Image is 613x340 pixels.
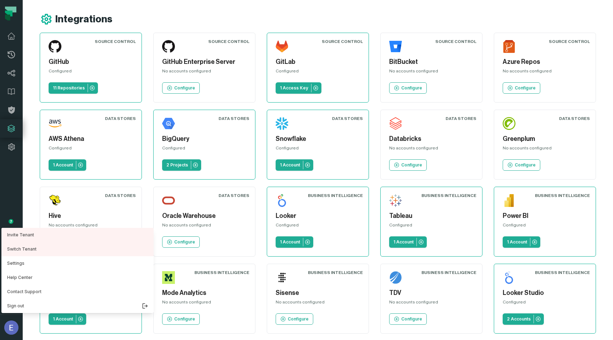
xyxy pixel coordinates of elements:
img: Power BI [503,194,515,207]
img: AWS Athena [49,117,61,130]
p: Configure [174,316,195,322]
h5: TDV [389,288,474,298]
button: Switch Tenant [1,242,154,256]
a: Configure [389,313,427,325]
div: Business Intelligence [535,270,590,275]
h5: Azure Repos [503,57,587,67]
h5: BigQuery [162,134,247,144]
h5: Greenplum [503,134,587,144]
div: Source Control [549,39,590,44]
a: 1 Account [503,236,540,248]
p: 1 Access Key [280,85,308,91]
p: 1 Account [393,239,414,245]
img: Oracle Warehouse [162,194,175,207]
a: Invite Tenant [1,228,154,242]
div: avatar of Elisheva Lapid [1,228,154,313]
h5: Hive [49,211,133,221]
img: Looker Studio [503,271,515,284]
img: Tableau [389,194,402,207]
div: Data Stores [105,193,136,198]
div: No accounts configured [503,145,587,154]
h5: AWS Athena [49,134,133,144]
p: Configure [401,162,422,168]
button: Settings [1,256,154,270]
a: 2 Accounts [503,313,544,325]
div: Source Control [435,39,476,44]
div: Source Control [322,39,363,44]
div: Business Intelligence [308,193,363,198]
a: 1 Account [49,313,86,325]
a: 11 Repositories [49,82,98,94]
img: BigQuery [162,117,175,130]
div: Data Stores [446,116,476,121]
a: Configure [503,82,540,94]
div: No accounts configured [389,68,474,77]
p: Configure [515,85,536,91]
div: No accounts configured [162,222,247,231]
div: Source Control [208,39,249,44]
a: 1 Account [276,159,313,171]
div: Business Intelligence [535,193,590,198]
img: GitHub [49,40,61,53]
a: Configure [276,313,313,325]
a: 2 Projects [162,159,201,171]
div: Data Stores [105,116,136,121]
p: Configure [401,85,422,91]
a: Configure [389,159,427,171]
p: 1 Account [53,316,73,322]
img: Hive [49,194,61,207]
h5: GitHub [49,57,133,67]
div: Business Intelligence [194,270,249,275]
img: Mode Analytics [162,271,175,284]
div: No accounts configured [276,299,360,308]
a: Configure [389,82,427,94]
a: Help Center [1,270,154,285]
p: Configure [288,316,309,322]
div: No accounts configured [389,145,474,154]
div: No accounts configured [162,299,247,308]
img: Sisense [276,271,288,284]
a: 1 Account [49,159,86,171]
h5: Oracle Warehouse [162,211,247,221]
a: 1 Access Key [276,82,321,94]
p: 1 Account [507,239,527,245]
div: Configured [276,222,360,231]
p: 11 Repositories [53,85,85,91]
p: 1 Account [280,239,300,245]
img: avatar of Elisheva Lapid [4,320,18,335]
a: 1 Account [276,236,313,248]
div: Configured [276,68,360,77]
p: Configure [401,316,422,322]
p: 1 Account [53,162,73,168]
p: 2 Accounts [507,316,531,322]
img: TDV [389,271,402,284]
div: No accounts configured [389,299,474,308]
img: Looker [276,194,288,207]
div: No accounts configured [49,222,133,231]
p: Configure [174,239,195,245]
p: Configure [515,162,536,168]
div: Data Stores [332,116,363,121]
div: Data Stores [219,193,249,198]
img: Greenplum [503,117,515,130]
img: Databricks [389,117,402,130]
h5: Looker [276,211,360,221]
a: Configure [503,159,540,171]
div: Configured [503,299,587,308]
div: Business Intelligence [421,270,476,275]
h5: Snowflake [276,134,360,144]
img: GitLab [276,40,288,53]
div: Business Intelligence [421,193,476,198]
h5: Looker Studio [503,288,587,298]
h5: Tableau [389,211,474,221]
img: Azure Repos [503,40,515,53]
div: Configured [49,68,133,77]
p: Configure [174,85,195,91]
a: 1 Account [389,236,427,248]
div: Data Stores [219,116,249,121]
a: Configure [162,236,200,248]
a: Configure [162,313,200,325]
h5: Databricks [389,134,474,144]
img: GitHub Enterprise Server [162,40,175,53]
img: Snowflake [276,117,288,130]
